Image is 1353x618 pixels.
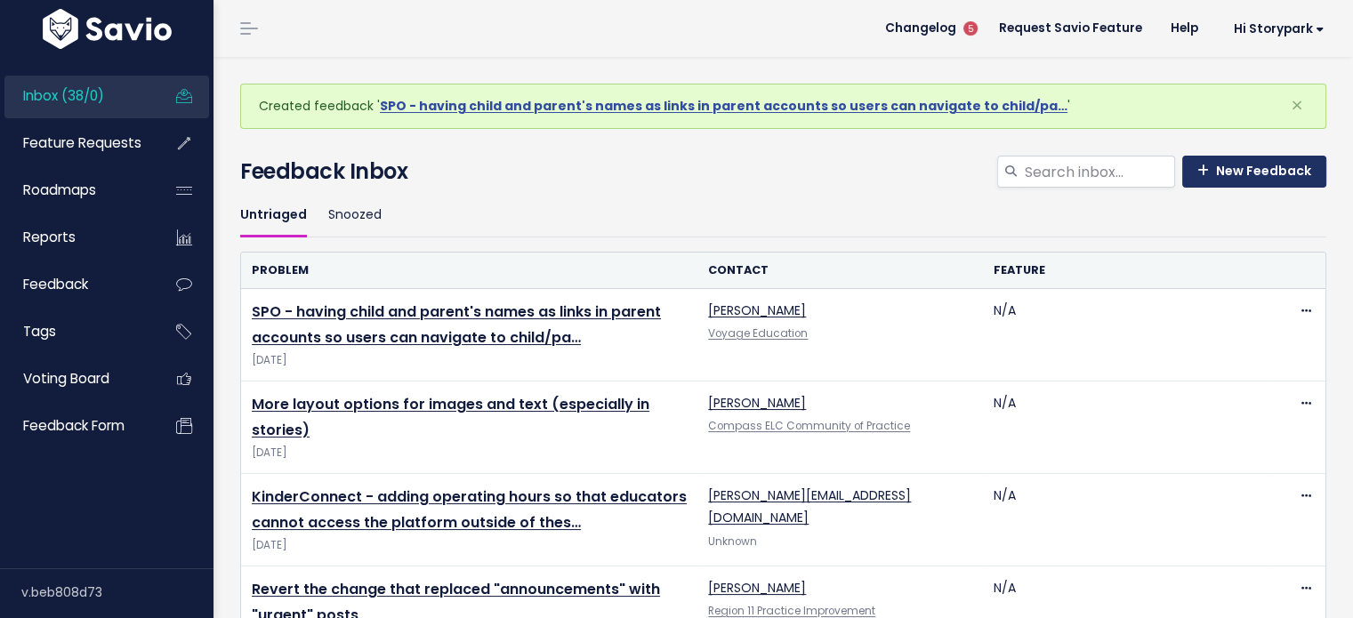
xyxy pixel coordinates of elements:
a: Feedback form [4,405,148,446]
th: Problem [241,253,697,289]
div: Created feedback ' ' [240,84,1326,129]
a: SPO - having child and parent's names as links in parent accounts so users can navigate to child/pa… [252,301,661,348]
a: Roadmaps [4,170,148,211]
th: Contact [697,253,983,289]
a: KinderConnect - adding operating hours so that educators cannot access the platform outside of thes… [252,486,687,533]
span: Reports [23,228,76,246]
a: Feedback [4,264,148,305]
span: × [1291,91,1303,120]
span: [DATE] [252,536,687,555]
span: Roadmaps [23,181,96,199]
span: [DATE] [252,351,687,370]
a: Voting Board [4,358,148,399]
a: Reports [4,217,148,258]
h4: Feedback Inbox [240,156,1326,188]
a: Region 11 Practice Improvement [708,604,875,618]
a: Inbox (38/0) [4,76,148,116]
a: [PERSON_NAME] [708,394,806,412]
td: N/A [983,381,1268,474]
a: Voyage Education [708,326,808,341]
span: Changelog [885,22,956,35]
div: v.beb808d73 [21,569,213,615]
span: Unknown [708,534,757,549]
button: Close [1273,84,1321,127]
span: Feedback form [23,416,125,435]
a: More layout options for images and text (especially in stories) [252,394,649,440]
a: SPO - having child and parent's names as links in parent accounts so users can navigate to child/pa… [380,97,1067,115]
img: logo-white.9d6f32f41409.svg [38,9,176,49]
a: [PERSON_NAME][EMAIL_ADDRESS][DOMAIN_NAME] [708,486,911,526]
a: Tags [4,311,148,352]
a: [PERSON_NAME] [708,301,806,319]
td: N/A [983,474,1268,566]
a: Feature Requests [4,123,148,164]
input: Search inbox... [1023,156,1175,188]
a: New Feedback [1182,156,1326,188]
span: [DATE] [252,444,687,462]
td: N/A [983,289,1268,381]
a: Untriaged [240,195,307,237]
span: Voting Board [23,369,109,388]
a: Snoozed [328,195,382,237]
span: 5 [963,21,978,36]
span: Tags [23,322,56,341]
span: Inbox (38/0) [23,86,104,105]
ul: Filter feature requests [240,195,1326,237]
a: Help [1156,15,1212,42]
span: Feature Requests [23,133,141,152]
a: Request Savio Feature [985,15,1156,42]
span: Hi Storypark [1234,22,1325,36]
th: Feature [983,253,1268,289]
a: Hi Storypark [1212,15,1339,43]
span: Feedback [23,275,88,293]
a: [PERSON_NAME] [708,579,806,597]
a: Compass ELC Community of Practice [708,419,910,433]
